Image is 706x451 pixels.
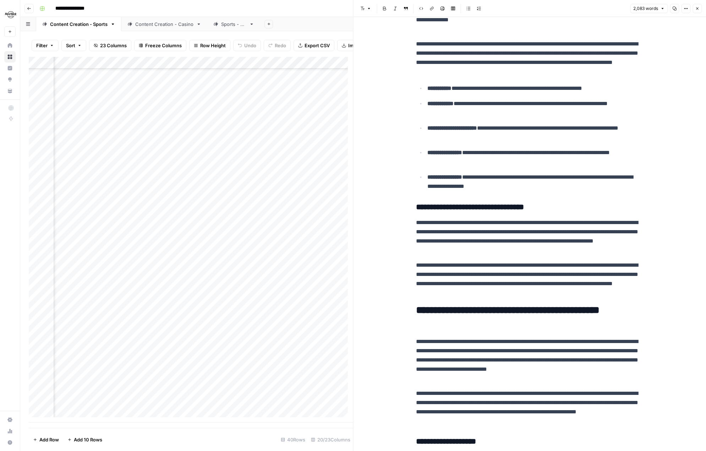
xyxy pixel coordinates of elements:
[337,40,378,51] button: Import CSV
[294,40,334,51] button: Export CSV
[74,436,102,443] span: Add 10 Rows
[4,437,16,448] button: Help + Support
[4,40,16,51] a: Home
[135,21,193,28] div: Content Creation - Casino
[50,21,108,28] div: Content Creation - Sports
[278,434,308,445] div: 40 Rows
[29,434,63,445] button: Add Row
[207,17,260,31] a: Sports - QA
[4,425,16,437] a: Usage
[244,42,256,49] span: Undo
[275,42,286,49] span: Redo
[4,85,16,97] a: Your Data
[4,8,17,21] img: Hard Rock Digital Logo
[633,5,658,12] span: 2,083 words
[4,74,16,85] a: Opportunities
[134,40,186,51] button: Freeze Columns
[305,42,330,49] span: Export CSV
[36,42,48,49] span: Filter
[32,40,59,51] button: Filter
[4,6,16,23] button: Workspace: Hard Rock Digital
[145,42,182,49] span: Freeze Columns
[4,63,16,74] a: Insights
[4,51,16,63] a: Browse
[89,40,131,51] button: 23 Columns
[61,40,86,51] button: Sort
[264,40,291,51] button: Redo
[36,17,121,31] a: Content Creation - Sports
[63,434,106,445] button: Add 10 Rows
[66,42,75,49] span: Sort
[39,436,59,443] span: Add Row
[233,40,261,51] button: Undo
[189,40,230,51] button: Row Height
[221,21,246,28] div: Sports - QA
[348,42,374,49] span: Import CSV
[100,42,127,49] span: 23 Columns
[630,4,668,13] button: 2,083 words
[121,17,207,31] a: Content Creation - Casino
[308,434,353,445] div: 20/23 Columns
[4,414,16,425] a: Settings
[200,42,226,49] span: Row Height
